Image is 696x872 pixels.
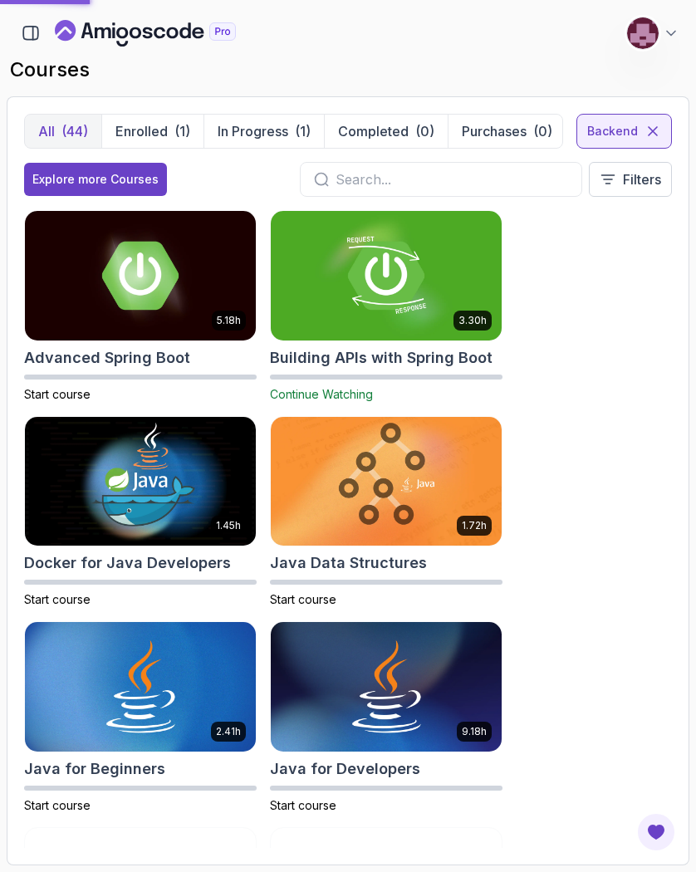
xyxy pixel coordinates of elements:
a: Landing page [55,20,274,47]
div: (1) [295,121,311,141]
button: Explore more Courses [24,163,167,196]
div: (44) [61,121,88,141]
span: Start course [270,592,336,606]
h2: Advanced Spring Boot [24,346,190,370]
span: Start course [24,798,91,812]
img: Building APIs with Spring Boot card [271,211,502,340]
div: Explore more Courses [32,171,159,188]
p: 2.41h [216,725,241,738]
p: Purchases [462,121,527,141]
img: user profile image [627,17,659,49]
iframe: chat widget [593,768,696,847]
button: In Progress(1) [203,115,324,148]
p: Backend [587,123,638,140]
h2: courses [10,56,686,83]
img: Docker for Java Developers card [25,417,256,546]
img: Java for Beginners card [25,622,256,752]
p: 1.72h [462,519,487,532]
h2: Building APIs with Spring Boot [270,346,493,370]
p: 1.45h [216,519,241,532]
p: All [38,121,55,141]
img: Advanced Spring Boot card [25,211,256,340]
span: Start course [24,387,91,401]
button: All(44) [25,115,101,148]
a: Building APIs with Spring Boot card3.30hBuilding APIs with Spring BootContinue Watching [270,210,502,403]
span: Start course [270,798,336,812]
h2: Java Data Structures [270,551,427,575]
span: Continue Watching [270,387,373,401]
div: (0) [415,121,434,141]
div: (1) [174,121,190,141]
h2: Docker for Java Developers [24,551,231,575]
h2: Java for Beginners [24,757,165,781]
img: Java for Developers card [271,622,502,752]
button: user profile image [626,17,679,50]
p: 9.18h [462,725,487,738]
button: Enrolled(1) [101,115,203,148]
p: Completed [338,121,409,141]
p: Filters [623,169,661,189]
p: Enrolled [115,121,168,141]
div: (0) [533,121,552,141]
input: Search... [336,169,568,189]
p: In Progress [218,121,288,141]
span: Start course [24,592,91,606]
p: 5.18h [217,314,241,327]
img: Java Data Structures card [271,417,502,546]
button: Purchases(0) [448,115,566,148]
h2: Java for Developers [270,757,420,781]
p: 3.30h [458,314,487,327]
button: Filters [589,162,672,197]
button: Completed(0) [324,115,448,148]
